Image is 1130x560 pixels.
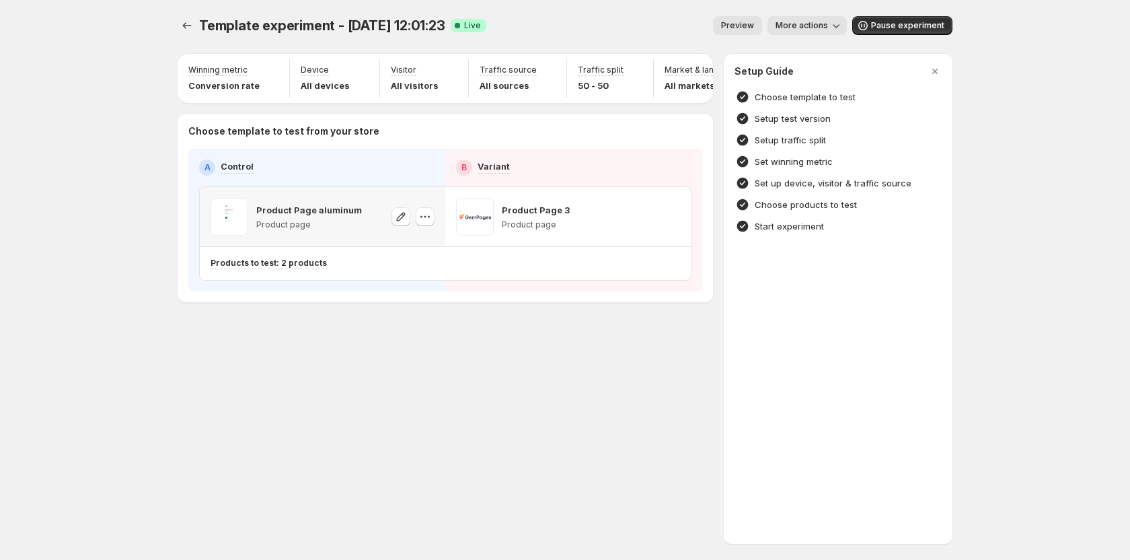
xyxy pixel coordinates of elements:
[391,65,416,75] p: Visitor
[776,20,828,31] span: More actions
[755,112,831,125] h4: Setup test version
[852,16,952,35] button: Pause experiment
[478,160,510,173] p: Variant
[456,198,494,236] img: Product Page 3
[735,65,794,78] h3: Setup Guide
[178,16,196,35] button: Experiments
[721,20,754,31] span: Preview
[204,162,211,173] h2: A
[199,17,445,34] span: Template experiment - [DATE] 12:01:23
[755,133,826,147] h4: Setup traffic split
[665,79,739,92] p: All markets
[755,219,824,233] h4: Start experiment
[211,258,327,269] p: Products to test: 2 products
[502,203,570,217] p: Product Page 3
[755,198,857,211] h4: Choose products to test
[188,65,248,75] p: Winning metric
[480,65,537,75] p: Traffic source
[502,219,570,230] p: Product page
[188,79,260,92] p: Conversion rate
[301,65,329,75] p: Device
[755,176,911,190] h4: Set up device, visitor & traffic source
[188,125,702,138] p: Choose template to test from your store
[391,79,439,92] p: All visitors
[665,65,739,75] p: Market & language
[461,162,467,173] h2: B
[713,16,762,35] button: Preview
[755,155,833,168] h4: Set winning metric
[464,20,481,31] span: Live
[578,65,624,75] p: Traffic split
[211,198,248,236] img: Product Page aluminum
[301,79,350,92] p: All devices
[578,79,624,92] p: 50 - 50
[256,203,362,217] p: Product Page aluminum
[480,79,537,92] p: All sources
[256,219,362,230] p: Product page
[755,90,856,104] h4: Choose template to test
[871,20,944,31] span: Pause experiment
[767,16,847,35] button: More actions
[221,160,254,173] p: Control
